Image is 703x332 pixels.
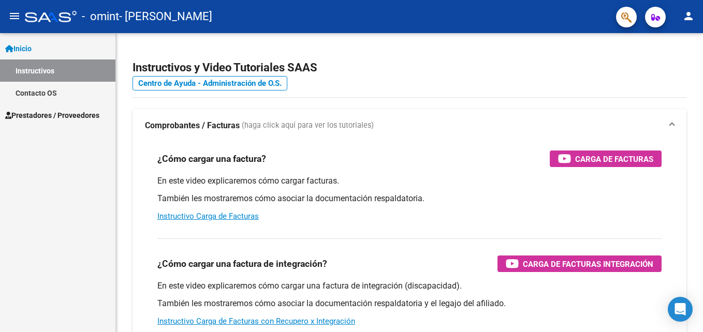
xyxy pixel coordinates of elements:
[157,193,662,204] p: También les mostraremos cómo asociar la documentación respaldatoria.
[157,298,662,309] p: También les mostraremos cómo asociar la documentación respaldatoria y el legajo del afiliado.
[157,256,327,271] h3: ¿Cómo cargar una factura de integración?
[119,5,212,28] span: - [PERSON_NAME]
[575,153,653,165] span: Carga de Facturas
[242,120,374,131] span: (haga click aquí para ver los tutoriales)
[82,5,119,28] span: - omint
[668,297,693,322] div: Open Intercom Messenger
[550,150,662,167] button: Carga de Facturas
[133,109,686,142] mat-expansion-panel-header: Comprobantes / Facturas (haga click aquí para ver los tutoriales)
[133,76,287,90] a: Centro de Ayuda - Administración de O.S.
[157,316,355,326] a: Instructivo Carga de Facturas con Recupero x Integración
[497,255,662,272] button: Carga de Facturas Integración
[523,258,653,270] span: Carga de Facturas Integración
[145,120,240,131] strong: Comprobantes / Facturas
[157,212,259,221] a: Instructivo Carga de Facturas
[157,175,662,187] p: En este video explicaremos cómo cargar facturas.
[157,280,662,292] p: En este video explicaremos cómo cargar una factura de integración (discapacidad).
[133,58,686,78] h2: Instructivos y Video Tutoriales SAAS
[5,43,32,54] span: Inicio
[682,10,695,22] mat-icon: person
[5,110,99,121] span: Prestadores / Proveedores
[157,152,266,166] h3: ¿Cómo cargar una factura?
[8,10,21,22] mat-icon: menu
